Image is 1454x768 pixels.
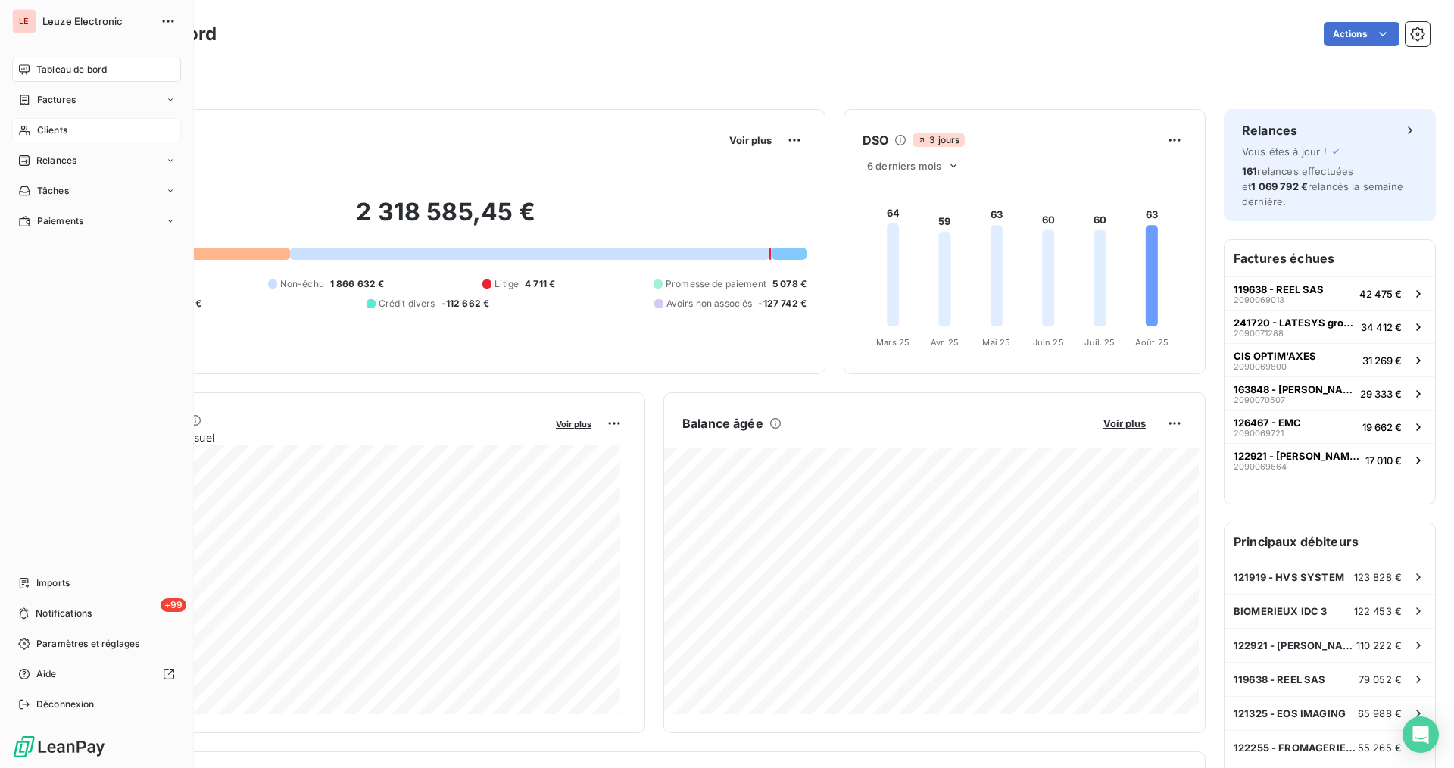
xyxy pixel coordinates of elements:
[12,179,181,203] a: Tâches
[1234,317,1355,329] span: 241720 - LATESYS groupe ADF
[1403,716,1439,753] div: Open Intercom Messenger
[1234,571,1344,583] span: 121919 - HVS SYSTEM
[1354,571,1402,583] span: 123 828 €
[12,118,181,142] a: Clients
[1242,165,1257,177] span: 161
[1242,145,1327,158] span: Vous êtes à jour !
[1234,362,1287,371] span: 2090069800
[666,297,753,311] span: Avoirs non associés
[876,337,910,348] tspan: Mars 25
[1354,605,1402,617] span: 122 453 €
[36,576,70,590] span: Imports
[1359,288,1402,300] span: 42 475 €
[1234,605,1327,617] span: BIOMERIEUX IDC 3
[1225,343,1435,376] button: CIS OPTIM'AXES209006980031 269 €
[12,735,106,759] img: Logo LeanPay
[1324,22,1399,46] button: Actions
[1234,741,1358,754] span: 122255 - FROMAGERIE DE L'ERMITAGE
[1225,376,1435,410] button: 163848 - [PERSON_NAME] IDF/Ouest209007050729 333 €
[1234,295,1284,304] span: 2090069013
[1234,395,1285,404] span: 2090070507
[1361,321,1402,333] span: 34 412 €
[913,133,964,147] span: 3 jours
[1234,673,1326,685] span: 119638 - REEL SAS
[1225,443,1435,476] button: 122921 - [PERSON_NAME] (HVS)209006966417 010 €
[36,667,57,681] span: Aide
[37,184,69,198] span: Tâches
[1251,180,1308,192] span: 1 069 792 €
[1362,354,1402,367] span: 31 269 €
[12,632,181,656] a: Paramètres et réglages
[12,662,181,686] a: Aide
[36,63,107,76] span: Tableau de bord
[36,607,92,620] span: Notifications
[982,337,1010,348] tspan: Mai 25
[1225,310,1435,343] button: 241720 - LATESYS groupe ADF209007128834 412 €
[1234,462,1287,471] span: 2090069664
[1234,329,1284,338] span: 2090071288
[1234,383,1354,395] span: 163848 - [PERSON_NAME] IDF/Ouest
[42,15,151,27] span: Leuze Electronic
[931,337,959,348] tspan: Avr. 25
[1225,523,1435,560] h6: Principaux débiteurs
[36,637,139,651] span: Paramètres et réglages
[36,154,76,167] span: Relances
[725,133,776,147] button: Voir plus
[1358,741,1402,754] span: 55 265 €
[1234,350,1316,362] span: CIS OPTIM'AXES
[37,93,76,107] span: Factures
[12,9,36,33] div: LE
[12,58,181,82] a: Tableau de bord
[1242,121,1297,139] h6: Relances
[1358,707,1402,720] span: 65 988 €
[551,417,596,430] button: Voir plus
[1365,454,1402,467] span: 17 010 €
[1225,240,1435,276] h6: Factures échues
[758,297,807,311] span: -127 742 €
[729,134,772,146] span: Voir plus
[1225,276,1435,310] button: 119638 - REEL SAS209006901342 475 €
[86,197,807,242] h2: 2 318 585,45 €
[330,277,385,291] span: 1 866 632 €
[525,277,555,291] span: 4 711 €
[12,209,181,233] a: Paiements
[280,277,324,291] span: Non-échu
[682,414,763,432] h6: Balance âgée
[556,419,591,429] span: Voir plus
[442,297,490,311] span: -112 662 €
[1099,417,1150,430] button: Voir plus
[1359,673,1402,685] span: 79 052 €
[1084,337,1115,348] tspan: Juil. 25
[1234,283,1324,295] span: 119638 - REEL SAS
[12,571,181,595] a: Imports
[1242,165,1403,208] span: relances effectuées et relancés la semaine dernière.
[12,88,181,112] a: Factures
[495,277,519,291] span: Litige
[1234,429,1284,438] span: 2090069721
[1033,337,1064,348] tspan: Juin 25
[1234,417,1301,429] span: 126467 - EMC
[1362,421,1402,433] span: 19 662 €
[12,148,181,173] a: Relances
[666,277,766,291] span: Promesse de paiement
[37,123,67,137] span: Clients
[1234,450,1359,462] span: 122921 - [PERSON_NAME] (HVS)
[86,429,545,445] span: Chiffre d'affaires mensuel
[863,131,888,149] h6: DSO
[1360,388,1402,400] span: 29 333 €
[161,598,186,612] span: +99
[867,160,941,172] span: 6 derniers mois
[1135,337,1169,348] tspan: Août 25
[379,297,435,311] span: Crédit divers
[1234,707,1346,720] span: 121325 - EOS IMAGING
[1356,639,1402,651] span: 110 222 €
[1234,639,1356,651] span: 122921 - [PERSON_NAME] (HVS)
[772,277,807,291] span: 5 078 €
[1225,410,1435,443] button: 126467 - EMC209006972119 662 €
[37,214,83,228] span: Paiements
[1103,417,1146,429] span: Voir plus
[36,698,95,711] span: Déconnexion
